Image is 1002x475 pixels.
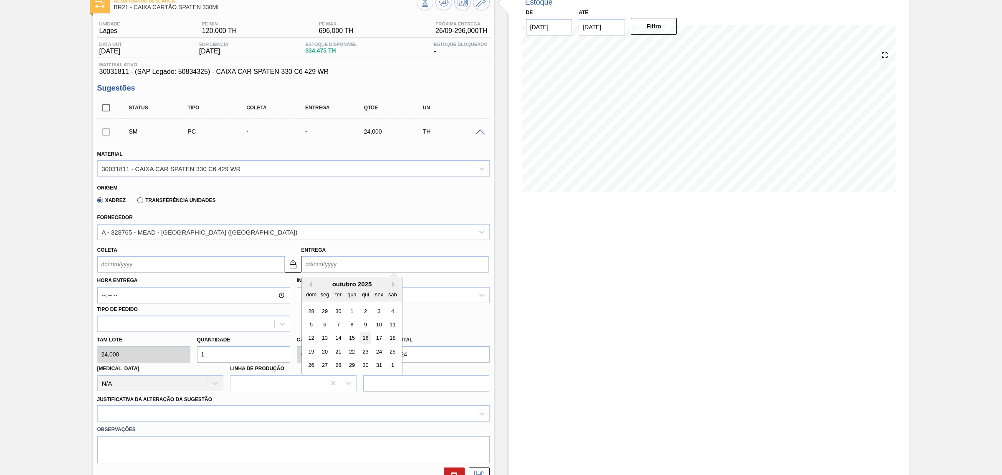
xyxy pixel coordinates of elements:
div: sex [373,289,385,300]
span: PE MIN [202,21,237,26]
div: Choose domingo, 5 de outubro de 2025 [306,319,317,330]
div: qua [346,289,357,300]
span: Lages [99,27,120,35]
div: Choose quinta-feira, 16 de outubro de 2025 [359,333,371,344]
div: Choose segunda-feira, 6 de outubro de 2025 [319,319,330,330]
span: Estoque Disponível [306,42,357,47]
div: dom [306,289,317,300]
div: ter [332,289,344,300]
label: Transferência Unidades [137,197,215,203]
div: Choose segunda-feira, 20 de outubro de 2025 [319,346,330,357]
button: locked [285,256,301,273]
div: Choose sexta-feira, 17 de outubro de 2025 [373,333,385,344]
label: Tipo de pedido [97,306,138,312]
div: Choose sexta-feira, 31 de outubro de 2025 [373,360,385,371]
label: Material [97,151,123,157]
div: Choose domingo, 12 de outubro de 2025 [306,333,317,344]
img: Ícone [95,1,105,8]
button: Previous Month [306,281,312,287]
div: Choose sábado, 11 de outubro de 2025 [387,319,398,330]
span: 30031811 - (SAP Legado: 50834325) - CAIXA CAR SPATEN 330 C6 429 WR [99,68,488,76]
span: [DATE] [99,48,122,55]
div: Choose terça-feira, 14 de outubro de 2025 [332,333,344,344]
div: Choose terça-feira, 7 de outubro de 2025 [332,319,344,330]
div: seg [319,289,330,300]
div: Choose terça-feira, 28 de outubro de 2025 [332,360,344,371]
label: Justificativa da Alteração da Sugestão [97,397,213,402]
div: Coleta [244,105,311,111]
h3: Sugestões [97,84,490,93]
span: 696,000 TH [319,27,353,35]
div: Choose quarta-feira, 15 de outubro de 2025 [346,333,357,344]
div: Choose sexta-feira, 10 de outubro de 2025 [373,319,385,330]
div: outubro 2025 [302,280,402,288]
div: Choose domingo, 19 de outubro de 2025 [306,346,317,357]
div: Choose quinta-feira, 2 de outubro de 2025 [359,306,371,317]
label: Total [397,337,413,343]
label: Até [579,10,588,15]
div: Qtde [362,105,429,111]
label: Comentário [363,363,490,375]
input: dd/mm/yyyy [579,19,625,35]
img: locked [288,259,298,269]
div: Choose segunda-feira, 29 de setembro de 2025 [319,306,330,317]
div: UN [421,105,488,111]
label: Observações [97,424,490,436]
div: Choose quarta-feira, 8 de outubro de 2025 [346,319,357,330]
span: 26/09 - 296,000 TH [435,27,488,35]
div: Tipo [185,105,252,111]
div: Choose sexta-feira, 24 de outubro de 2025 [373,346,385,357]
span: Data out [99,42,122,47]
div: month 2025-10 [304,304,399,372]
div: Choose quarta-feira, 1 de outubro de 2025 [346,306,357,317]
label: Entrega [301,247,326,253]
button: Filtro [631,18,677,35]
label: Fornecedor [97,215,133,220]
div: - [303,128,370,135]
div: sab [387,289,398,300]
div: Choose sábado, 4 de outubro de 2025 [387,306,398,317]
div: 30031811 - CAIXA CAR SPATEN 330 C6 429 WR [102,165,241,172]
div: Choose quarta-feira, 29 de outubro de 2025 [346,360,357,371]
label: Tam lote [97,334,190,346]
div: Choose sexta-feira, 3 de outubro de 2025 [373,306,385,317]
span: Suficiência [199,42,228,47]
div: Pedido de Compra [185,128,252,135]
input: dd/mm/yyyy [301,256,489,273]
div: Choose quinta-feira, 23 de outubro de 2025 [359,346,371,357]
div: Choose domingo, 26 de outubro de 2025 [306,360,317,371]
div: TH [421,128,488,135]
div: Choose sábado, 25 de outubro de 2025 [387,346,398,357]
label: Xadrez [97,197,126,203]
div: Choose quinta-feira, 30 de outubro de 2025 [359,360,371,371]
label: Coleta [97,247,117,253]
button: Next Month [392,281,398,287]
div: Choose segunda-feira, 13 de outubro de 2025 [319,333,330,344]
div: - [244,128,311,135]
div: - [432,42,489,55]
input: dd/mm/yyyy [97,256,285,273]
div: Choose quinta-feira, 9 de outubro de 2025 [359,319,371,330]
label: Incoterm [297,278,324,283]
span: Material ativo [99,62,488,67]
span: PE MAX [319,21,353,26]
div: Choose quarta-feira, 22 de outubro de 2025 [346,346,357,357]
span: [DATE] [199,48,228,55]
label: Hora Entrega [97,275,290,287]
span: BR21 - CAIXA CARTÃO SPATEN 330ML [114,4,417,10]
div: Choose terça-feira, 21 de outubro de 2025 [332,346,344,357]
div: A - 328765 - MEAD - [GEOGRAPHIC_DATA] ([GEOGRAPHIC_DATA]) [102,228,298,235]
label: Carros [297,337,319,343]
label: De [526,10,533,15]
label: Origem [97,185,118,191]
span: Próxima Entrega [435,21,488,26]
span: 120,000 TH [202,27,237,35]
input: dd/mm/yyyy [526,19,572,35]
div: Entrega [303,105,370,111]
label: Linha de Produção [230,366,284,371]
div: Choose segunda-feira, 27 de outubro de 2025 [319,360,330,371]
label: [MEDICAL_DATA] [97,366,139,371]
div: Choose sábado, 1 de novembro de 2025 [387,360,398,371]
div: Choose domingo, 28 de setembro de 2025 [306,306,317,317]
div: Choose terça-feira, 30 de setembro de 2025 [332,306,344,317]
